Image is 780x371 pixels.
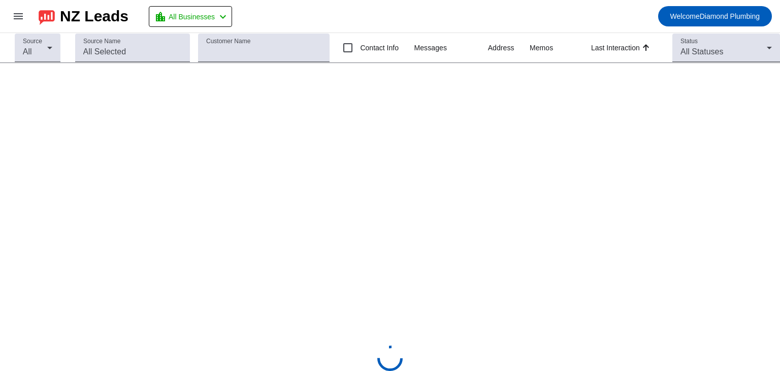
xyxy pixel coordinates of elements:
label: Contact Info [358,43,399,53]
th: Messages [414,33,487,63]
mat-icon: menu [12,10,24,22]
img: logo [39,8,55,25]
mat-icon: chevron_left [217,11,229,23]
span: Diamond Plumbing [670,9,760,23]
span: All [23,47,32,56]
span: All Businesses [169,10,215,24]
span: All Statuses [680,47,723,56]
div: NZ Leads [60,9,128,23]
mat-label: Status [680,38,698,45]
mat-icon: location_city [154,11,167,23]
button: All Businesses [149,6,232,27]
span: Welcome [670,12,700,20]
mat-label: Source Name [83,38,120,45]
mat-label: Customer Name [206,38,250,45]
div: Last Interaction [591,43,640,53]
th: Address [488,33,530,63]
th: Memos [530,33,591,63]
input: All Selected [83,46,182,58]
button: WelcomeDiamond Plumbing [658,6,772,26]
mat-label: Source [23,38,42,45]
